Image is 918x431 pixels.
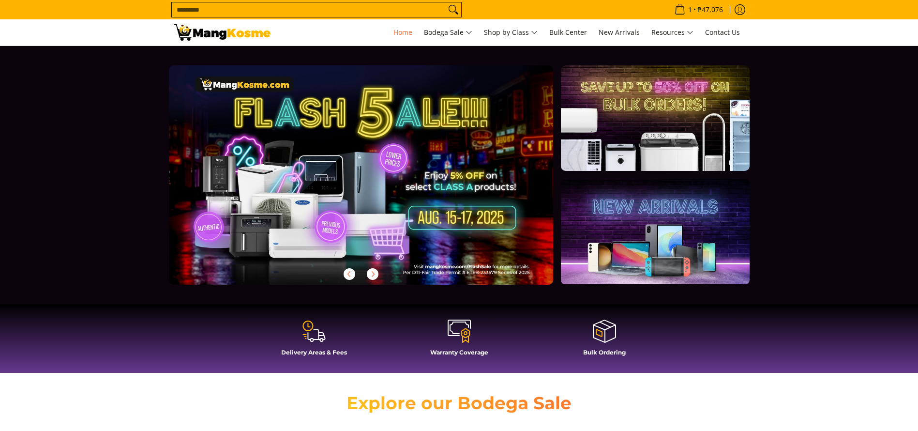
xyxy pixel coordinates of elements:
[174,24,271,41] img: Mang Kosme: Your Home Appliances Warehouse Sale Partner!
[544,19,592,46] a: Bulk Center
[319,392,600,414] h2: Explore our Bodega Sale
[696,6,724,13] span: ₱47,076
[339,263,360,285] button: Previous
[537,349,672,356] h4: Bulk Ordering
[549,28,587,37] span: Bulk Center
[479,19,542,46] a: Shop by Class
[647,19,698,46] a: Resources
[594,19,645,46] a: New Arrivals
[700,19,745,46] a: Contact Us
[446,2,461,17] button: Search
[169,65,585,300] a: More
[537,319,672,363] a: Bulk Ordering
[672,4,726,15] span: •
[424,27,472,39] span: Bodega Sale
[391,349,527,356] h4: Warranty Coverage
[391,319,527,363] a: Warranty Coverage
[246,349,382,356] h4: Delivery Areas & Fees
[389,19,417,46] a: Home
[419,19,477,46] a: Bodega Sale
[362,263,383,285] button: Next
[280,19,745,46] nav: Main Menu
[687,6,693,13] span: 1
[246,319,382,363] a: Delivery Areas & Fees
[599,28,640,37] span: New Arrivals
[651,27,693,39] span: Resources
[393,28,412,37] span: Home
[484,27,538,39] span: Shop by Class
[705,28,740,37] span: Contact Us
